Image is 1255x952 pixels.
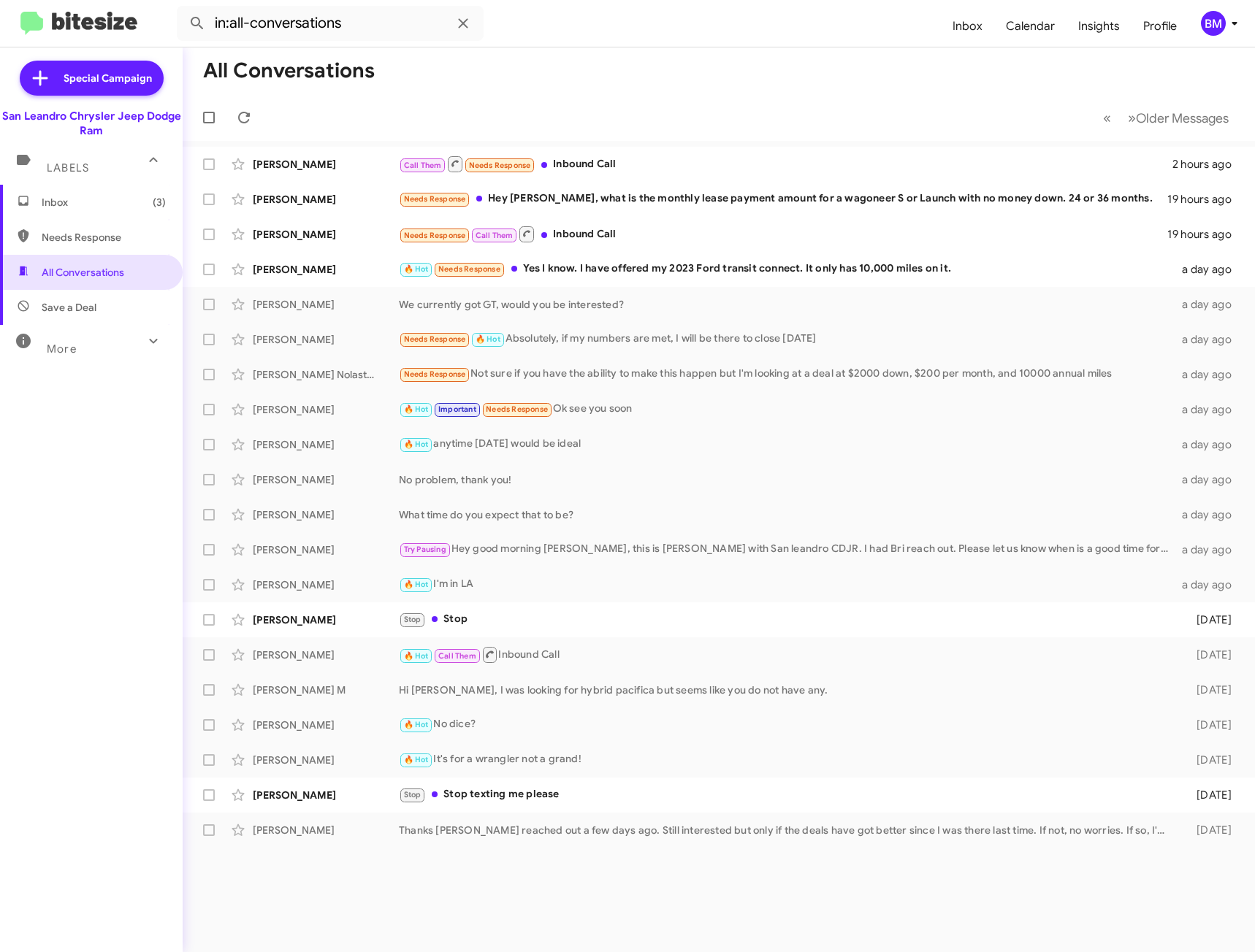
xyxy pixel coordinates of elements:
[253,262,399,277] div: [PERSON_NAME]
[1132,5,1189,47] a: Profile
[47,161,89,174] span: Labels
[399,786,1175,803] div: Stop texting me please
[438,651,476,661] span: Call Them
[1094,103,1120,133] button: Previous
[1175,718,1243,732] div: [DATE]
[404,720,429,729] span: 🔥 Hot
[404,161,442,170] span: Call Them
[399,645,1175,664] div: Inbound Call
[42,300,96,315] span: Save a Deal
[1172,157,1243,172] div: 2 hours ago
[20,61,164,96] a: Special Campaign
[399,331,1175,348] div: Absolutely, if my numbers are met, I will be there to close [DATE]
[399,401,1175,418] div: Ok see you soon
[438,404,476,414] span: Important
[1095,103,1237,133] nav: Page navigation example
[399,576,1175,593] div: I'm in LA
[42,265,124,280] span: All Conversations
[399,225,1167,243] div: Inbound Call
[399,261,1175,277] div: Yes I know. I have offered my 2023 Ford transit connect. It only has 10,000 miles on it.
[399,823,1175,837] div: Thanks [PERSON_NAME] reached out a few days ago. Still interested but only if the deals have got ...
[1175,753,1243,767] div: [DATE]
[253,753,399,767] div: [PERSON_NAME]
[476,334,500,344] span: 🔥 Hot
[1136,110,1229,126] span: Older Messages
[404,439,429,449] span: 🔥 Hot
[399,366,1175,383] div: Not sure if you have the ability to make this happen but I'm looking at a deal at $2000 down, $20...
[253,437,399,452] div: [PERSON_NAME]
[1175,542,1243,557] div: a day ago
[1119,103,1237,133] button: Next
[253,718,399,732] div: [PERSON_NAME]
[253,332,399,347] div: [PERSON_NAME]
[1167,192,1243,207] div: 19 hours ago
[994,5,1067,47] a: Calendar
[1189,11,1239,36] button: BM
[1175,297,1243,312] div: a day ago
[404,404,429,414] span: 🔥 Hot
[399,472,1175,487] div: No problem, thank you!
[253,788,399,802] div: [PERSON_NAME]
[399,541,1175,558] div: Hey good morning [PERSON_NAME], this is [PERSON_NAME] with San leandro CDJR. I had Bri reach out....
[399,297,1175,312] div: We currently got GT, would you be interested?
[253,613,399,627] div: [PERSON_NAME]
[253,823,399,837] div: [PERSON_NAME]
[42,230,166,245] span: Needs Response
[469,161,531,170] span: Needs Response
[1167,227,1243,242] div: 19 hours ago
[177,6,484,41] input: Search
[253,157,399,172] div: [PERSON_NAME]
[404,231,466,240] span: Needs Response
[399,716,1175,733] div: No dice?
[253,192,399,207] div: [PERSON_NAME]
[1067,5,1132,47] span: Insights
[1175,577,1243,592] div: a day ago
[253,542,399,557] div: [PERSON_NAME]
[1128,109,1136,127] span: »
[253,367,399,382] div: [PERSON_NAME] Nolastname121012854
[404,264,429,274] span: 🔥 Hot
[399,155,1172,173] div: Inbound Call
[404,580,429,589] span: 🔥 Hot
[1175,367,1243,382] div: a day ago
[1201,11,1226,36] div: BM
[486,404,548,414] span: Needs Response
[404,790,421,799] span: Stop
[438,264,500,274] span: Needs Response
[1175,402,1243,417] div: a day ago
[1175,648,1243,662] div: [DATE]
[399,436,1175,453] div: anytime [DATE] would be ideal
[1175,683,1243,697] div: [DATE]
[253,507,399,522] div: [PERSON_NAME]
[1175,437,1243,452] div: a day ago
[399,683,1175,697] div: Hi [PERSON_NAME], I was looking for hybrid pacifica but seems like you do not have any.
[404,194,466,204] span: Needs Response
[476,231,514,240] span: Call Them
[399,507,1175,522] div: What time do you expect that to be?
[941,5,994,47] a: Inbox
[253,297,399,312] div: [PERSON_NAME]
[47,342,77,356] span: More
[253,472,399,487] div: [PERSON_NAME]
[1175,613,1243,627] div: [DATE]
[404,651,429,661] span: 🔥 Hot
[1175,332,1243,347] div: a day ago
[1103,109,1111,127] span: «
[1175,262,1243,277] div: a day ago
[1175,823,1243,837] div: [DATE]
[1175,788,1243,802] div: [DATE]
[253,648,399,662] div: [PERSON_NAME]
[404,545,446,554] span: Try Pausing
[404,615,421,624] span: Stop
[153,195,166,210] span: (3)
[253,227,399,242] div: [PERSON_NAME]
[253,577,399,592] div: [PERSON_NAME]
[399,611,1175,628] div: Stop
[404,334,466,344] span: Needs Response
[42,195,166,210] span: Inbox
[1175,472,1243,487] div: a day ago
[253,683,399,697] div: [PERSON_NAME] M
